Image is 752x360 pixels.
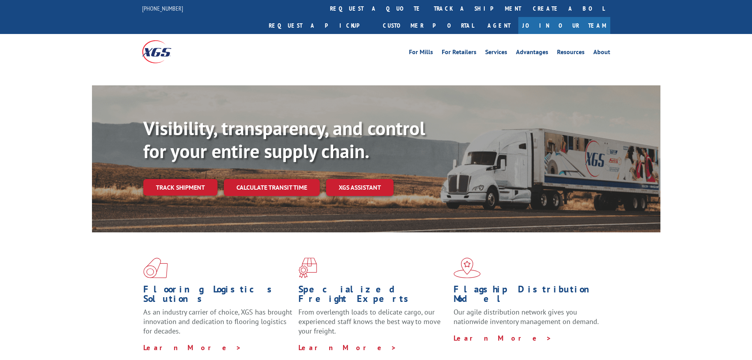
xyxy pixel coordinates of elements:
[516,49,548,58] a: Advantages
[454,285,603,307] h1: Flagship Distribution Model
[143,179,218,196] a: Track shipment
[143,343,242,352] a: Learn More >
[263,17,377,34] a: Request a pickup
[298,343,397,352] a: Learn More >
[485,49,507,58] a: Services
[454,258,481,278] img: xgs-icon-flagship-distribution-model-red
[143,307,292,335] span: As an industry carrier of choice, XGS has brought innovation and dedication to flooring logistics...
[224,179,320,196] a: Calculate transit time
[298,307,448,343] p: From overlength loads to delicate cargo, our experienced staff knows the best way to move your fr...
[409,49,433,58] a: For Mills
[143,285,293,307] h1: Flooring Logistics Solutions
[298,258,317,278] img: xgs-icon-focused-on-flooring-red
[454,334,552,343] a: Learn More >
[143,116,425,163] b: Visibility, transparency, and control for your entire supply chain.
[142,4,183,12] a: [PHONE_NUMBER]
[593,49,610,58] a: About
[326,179,394,196] a: XGS ASSISTANT
[442,49,476,58] a: For Retailers
[518,17,610,34] a: Join Our Team
[557,49,585,58] a: Resources
[143,258,168,278] img: xgs-icon-total-supply-chain-intelligence-red
[377,17,480,34] a: Customer Portal
[480,17,518,34] a: Agent
[454,307,599,326] span: Our agile distribution network gives you nationwide inventory management on demand.
[298,285,448,307] h1: Specialized Freight Experts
